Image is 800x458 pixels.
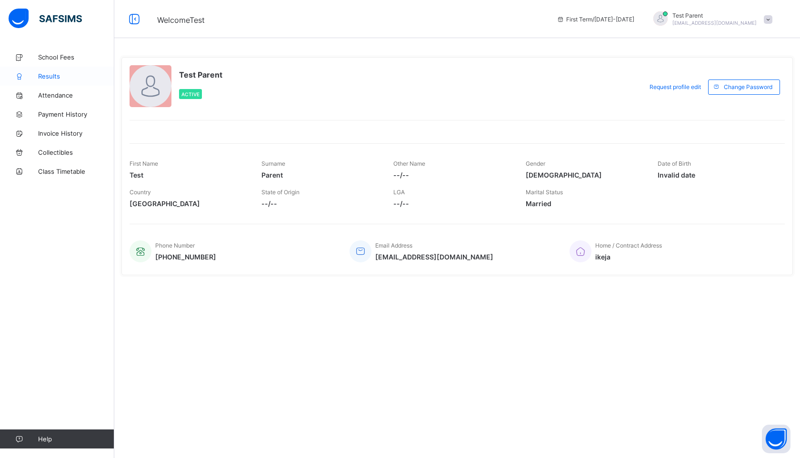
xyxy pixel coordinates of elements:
[644,11,777,27] div: TestParent
[38,91,114,99] span: Attendance
[155,253,216,261] span: [PHONE_NUMBER]
[130,171,247,179] span: Test
[658,160,691,167] span: Date of Birth
[261,199,379,208] span: --/--
[130,199,247,208] span: [GEOGRAPHIC_DATA]
[526,189,563,196] span: Marital Status
[762,425,790,453] button: Open asap
[672,20,757,26] span: [EMAIL_ADDRESS][DOMAIN_NAME]
[393,199,511,208] span: --/--
[393,189,405,196] span: LGA
[38,168,114,175] span: Class Timetable
[672,12,757,19] span: Test Parent
[557,16,634,23] span: session/term information
[526,199,643,208] span: Married
[658,171,775,179] span: Invalid date
[38,149,114,156] span: Collectibles
[38,53,114,61] span: School Fees
[650,83,701,90] span: Request profile edit
[38,129,114,137] span: Invoice History
[9,9,82,29] img: safsims
[393,160,425,167] span: Other Name
[38,110,114,118] span: Payment History
[375,253,493,261] span: [EMAIL_ADDRESS][DOMAIN_NAME]
[261,171,379,179] span: Parent
[157,15,205,25] span: Welcome Test
[526,160,545,167] span: Gender
[155,242,195,249] span: Phone Number
[393,171,511,179] span: --/--
[724,83,772,90] span: Change Password
[595,253,662,261] span: ikeja
[526,171,643,179] span: [DEMOGRAPHIC_DATA]
[181,91,200,97] span: Active
[130,160,158,167] span: First Name
[261,160,285,167] span: Surname
[38,435,114,443] span: Help
[179,70,222,80] span: Test Parent
[130,189,151,196] span: Country
[595,242,662,249] span: Home / Contract Address
[261,189,300,196] span: State of Origin
[375,242,412,249] span: Email Address
[38,72,114,80] span: Results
